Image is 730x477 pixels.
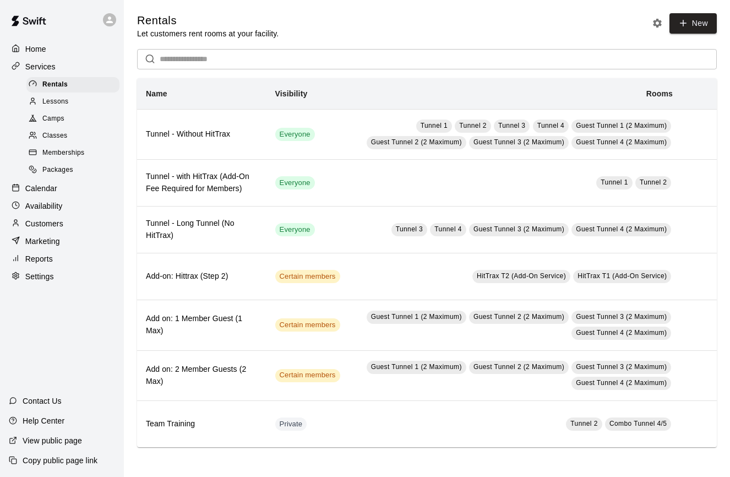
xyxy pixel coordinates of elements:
h6: Add on: 2 Member Guests (2 Max) [146,364,258,388]
span: Tunnel 4 [434,225,461,233]
span: Classes [42,131,67,142]
h5: Rentals [137,13,279,28]
div: Lessons [26,94,119,110]
div: Memberships [26,145,119,161]
span: Tunnel 2 [459,122,486,129]
a: Rentals [26,76,124,93]
div: This service is visible to all of your customers [275,223,315,236]
span: Packages [42,165,73,176]
p: Marketing [25,236,60,247]
span: Lessons [42,96,69,107]
p: Help Center [23,415,64,426]
a: Marketing [9,233,115,250]
span: Guest Tunnel 4 (2 Maximum) [576,138,667,146]
span: Everyone [275,225,315,235]
div: Classes [26,128,119,144]
p: Reports [25,253,53,264]
a: Packages [26,162,124,179]
span: Private [275,419,307,430]
span: Tunnel 1 [601,178,628,186]
span: Certain members [275,370,340,381]
span: Memberships [42,148,84,159]
span: Tunnel 3 [498,122,525,129]
a: Availability [9,198,115,214]
h6: Tunnel - Long Tunnel (No HitTrax) [146,218,258,242]
span: Guest Tunnel 3 (2 Maximum) [576,313,667,321]
b: Name [146,89,167,98]
p: Calendar [25,183,57,194]
span: HitTrax T2 (Add-On Service) [477,272,566,280]
button: Rental settings [649,15,666,31]
h6: Add-on: Hittrax (Step 2) [146,270,258,283]
p: Settings [25,271,54,282]
span: Tunnel 3 [396,225,423,233]
p: Availability [25,200,63,212]
a: Reports [9,251,115,267]
div: This service is hidden, and can only be accessed via a direct link [275,418,307,431]
span: Guest Tunnel 4 (2 Maximum) [576,225,667,233]
span: Everyone [275,129,315,140]
p: Copy public page link [23,455,97,466]
span: Camps [42,113,64,124]
span: Rentals [42,79,68,90]
a: Settings [9,268,115,285]
span: Combo Tunnel 4/5 [609,420,667,427]
h6: Add on: 1 Member Guest (1 Max) [146,313,258,337]
span: Certain members [275,272,340,282]
span: Guest Tunnel 4 (2 Maximum) [576,379,667,387]
div: This service is visible to only customers with certain memberships. Check the service pricing for... [275,270,340,283]
span: Guest Tunnel 2 (2 Maximum) [473,363,564,371]
a: Camps [26,111,124,128]
span: Guest Tunnel 2 (2 Maximum) [371,138,462,146]
span: Certain members [275,320,340,330]
h6: Tunnel - Without HitTrax [146,128,258,140]
p: View public page [23,435,82,446]
a: Services [9,58,115,75]
div: This service is visible to only customers with certain memberships. Check the service pricing for... [275,369,340,382]
span: Tunnel 2 [640,178,667,186]
span: Everyone [275,178,315,188]
div: This service is visible to all of your customers [275,176,315,189]
span: Tunnel 1 [421,122,448,129]
span: Guest Tunnel 2 (2 Maximum) [473,313,564,321]
div: Rentals [26,77,119,93]
p: Let customers rent rooms at your facility. [137,28,279,39]
p: Services [25,61,56,72]
div: Packages [26,162,119,178]
span: Guest Tunnel 3 (2 Maximum) [473,225,564,233]
span: Guest Tunnel 3 (2 Maximum) [576,363,667,371]
a: Home [9,41,115,57]
span: Guest Tunnel 1 (2 Maximum) [371,363,462,371]
span: Tunnel 2 [570,420,597,427]
span: Guest Tunnel 3 (2 Maximum) [473,138,564,146]
p: Customers [25,218,63,229]
span: Tunnel 4 [537,122,564,129]
b: Visibility [275,89,308,98]
a: Calendar [9,180,115,197]
h6: Team Training [146,418,258,430]
h6: Tunnel - with HitTrax (Add-On Fee Required for Members) [146,171,258,195]
span: Guest Tunnel 4 (2 Maximum) [576,329,667,337]
table: simple table [137,78,717,447]
a: Memberships [26,145,124,162]
div: Camps [26,111,119,127]
div: This service is visible to all of your customers [275,128,315,141]
span: Guest Tunnel 1 (2 Maximum) [371,313,462,321]
div: This service is visible to only customers with certain memberships. Check the service pricing for... [275,318,340,332]
a: New [669,13,717,34]
a: Classes [26,128,124,145]
span: Guest Tunnel 1 (2 Maximum) [576,122,667,129]
p: Contact Us [23,395,62,406]
b: Rooms [646,89,673,98]
a: Customers [9,215,115,232]
p: Home [25,44,46,55]
span: HitTrax T1 (Add-On Service) [578,272,667,280]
